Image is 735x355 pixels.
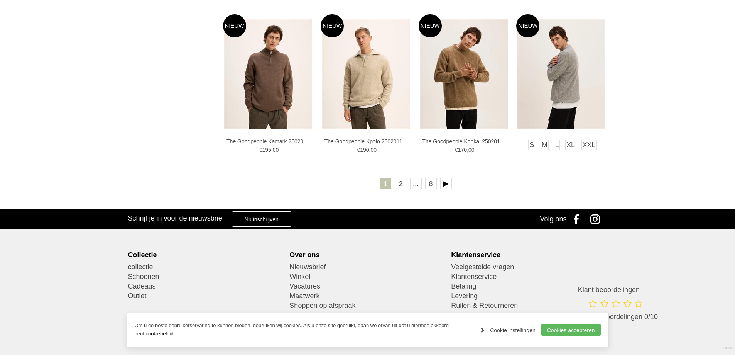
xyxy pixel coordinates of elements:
[451,311,607,320] a: Maattabellen
[541,140,549,150] a: M
[324,138,409,145] a: The Goodpeople Kpolo 25020118 Truien
[289,291,445,301] a: Maatwerk
[568,209,588,229] a: Facebook
[360,147,369,153] span: 190
[451,251,607,259] div: Klantenservice
[468,147,475,153] span: 00
[451,272,607,282] a: Klantenservice
[128,272,284,282] a: Schoenen
[451,282,607,291] a: Betaling
[128,214,224,223] h3: Schrijf je in voor de nieuwsbrief
[145,331,173,336] a: cookiebeleid
[451,262,607,272] a: Veelgestelde vragen
[581,140,597,150] a: XXL
[410,178,422,189] span: ...
[541,324,601,336] a: Cookies accepteren
[455,147,458,153] span: €
[271,147,273,153] span: ,
[517,19,605,129] img: The Goodpeople Kookai 25020130 Truien
[262,147,271,153] span: 195
[451,291,607,301] a: Levering
[588,209,607,229] a: Instagram
[128,282,284,291] a: Cadeaus
[578,285,658,329] a: Klant beoordelingen 0 klantbeoordelingen 0/10
[723,343,733,353] a: Divide
[425,178,437,189] a: 8
[565,140,576,150] a: XL
[467,147,468,153] span: ,
[369,147,370,153] span: ,
[481,324,536,336] a: Cookie instellingen
[528,140,535,150] a: S
[451,301,607,311] a: Ruilen & Retourneren
[289,272,445,282] a: Winkel
[395,178,406,189] a: 2
[289,251,445,259] div: Over ons
[578,285,658,294] h3: Klant beoordelingen
[289,301,445,311] a: Shoppen op afspraak
[322,19,410,129] img: The Goodpeople Kpolo 25020118 Truien
[232,211,291,227] a: Nu inschrijven
[554,140,560,150] a: L
[422,138,507,145] a: The Goodpeople Kookai 25020130 Truien
[135,322,473,338] p: Om u de beste gebruikerservaring te kunnen bieden, gebruiken wij cookies. Als u onze site gebruik...
[259,147,262,153] span: €
[380,178,391,189] a: 1
[273,147,279,153] span: 00
[226,138,311,145] a: The Goodpeople Kamark 25020103 Truien
[357,147,360,153] span: €
[224,19,312,129] img: The Goodpeople Kamark 25020103 Truien
[128,262,284,272] a: collectie
[458,147,467,153] span: 170
[420,19,508,129] img: The Goodpeople Kookai 25020130 Truien
[540,209,566,229] div: Volg ons
[128,251,284,259] div: Collectie
[128,291,284,301] a: Outlet
[370,147,377,153] span: 00
[289,262,445,272] a: Nieuwsbrief
[289,282,445,291] a: Vacatures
